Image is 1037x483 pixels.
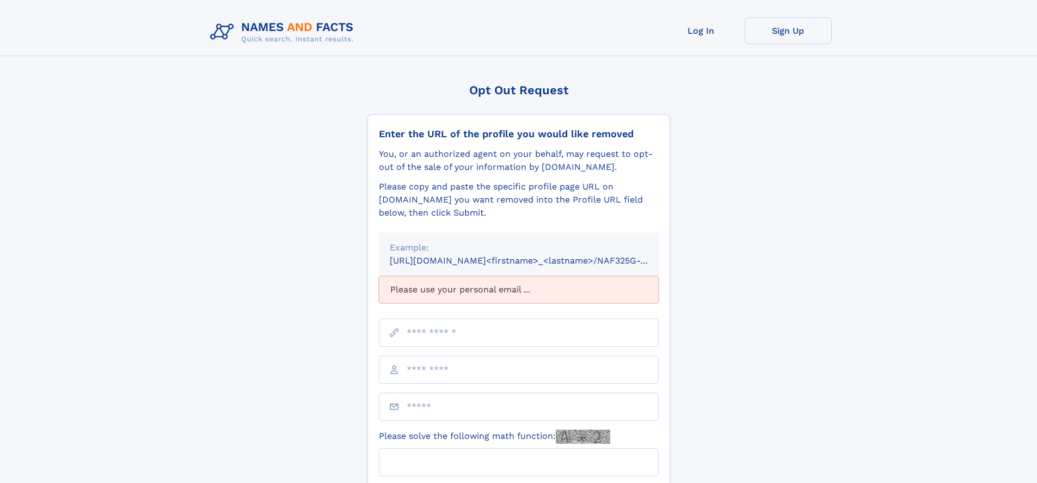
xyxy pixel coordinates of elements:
div: Opt Out Request [367,83,670,97]
div: Example: [390,241,648,254]
div: You, or an authorized agent on your behalf, may request to opt-out of the sale of your informatio... [379,148,659,174]
div: Please use your personal email ... [379,276,659,303]
div: Enter the URL of the profile you would like removed [379,128,659,140]
small: [URL][DOMAIN_NAME]<firstname>_<lastname>/NAF325G-xxxxxxxx [390,255,679,266]
div: Please copy and paste the specific profile page URL on [DOMAIN_NAME] you want removed into the Pr... [379,180,659,219]
img: Logo Names and Facts [206,17,363,47]
label: Please solve the following math function: [379,430,610,444]
a: Sign Up [745,17,832,44]
a: Log In [658,17,745,44]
